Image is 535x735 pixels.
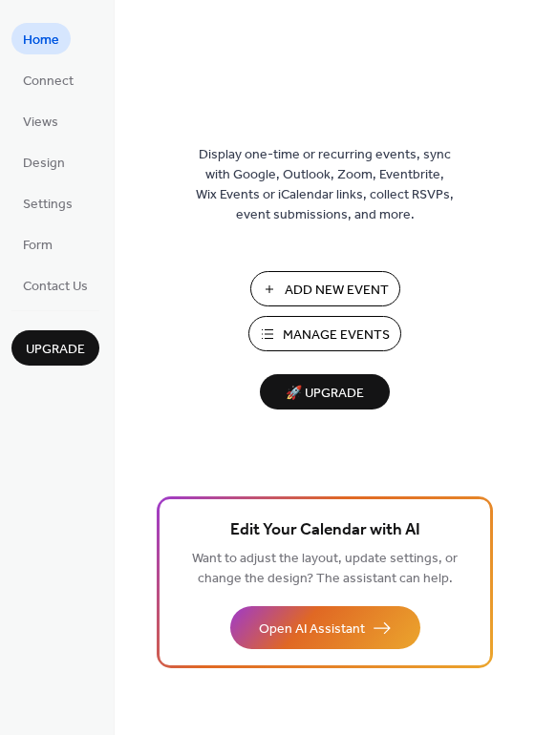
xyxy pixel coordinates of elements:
[11,105,70,136] a: Views
[11,187,84,219] a: Settings
[285,281,389,301] span: Add New Event
[196,145,454,225] span: Display one-time or recurring events, sync with Google, Outlook, Zoom, Eventbrite, Wix Events or ...
[248,316,401,351] button: Manage Events
[23,236,53,256] span: Form
[259,619,365,640] span: Open AI Assistant
[11,64,85,95] a: Connect
[23,277,88,297] span: Contact Us
[23,72,74,92] span: Connect
[11,146,76,178] a: Design
[11,23,71,54] a: Home
[11,228,64,260] a: Form
[271,381,378,407] span: 🚀 Upgrade
[192,546,458,592] span: Want to adjust the layout, update settings, or change the design? The assistant can help.
[23,31,59,51] span: Home
[11,269,99,301] a: Contact Us
[250,271,400,306] button: Add New Event
[260,374,390,409] button: 🚀 Upgrade
[23,113,58,133] span: Views
[283,325,390,346] span: Manage Events
[26,340,85,360] span: Upgrade
[230,606,420,649] button: Open AI Assistant
[11,330,99,366] button: Upgrade
[23,195,73,215] span: Settings
[230,517,420,544] span: Edit Your Calendar with AI
[23,154,65,174] span: Design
